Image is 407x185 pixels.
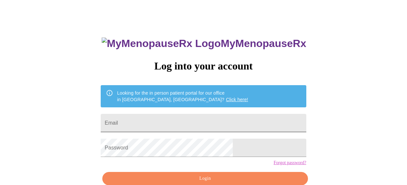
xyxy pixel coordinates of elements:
[101,60,306,72] h3: Log into your account
[274,160,306,165] a: Forgot password?
[117,87,248,105] div: Looking for the in person patient portal for our office in [GEOGRAPHIC_DATA], [GEOGRAPHIC_DATA]?
[102,38,221,50] img: MyMenopauseRx Logo
[110,175,300,183] span: Login
[102,38,306,50] h3: MyMenopauseRx
[226,97,248,102] a: Click here!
